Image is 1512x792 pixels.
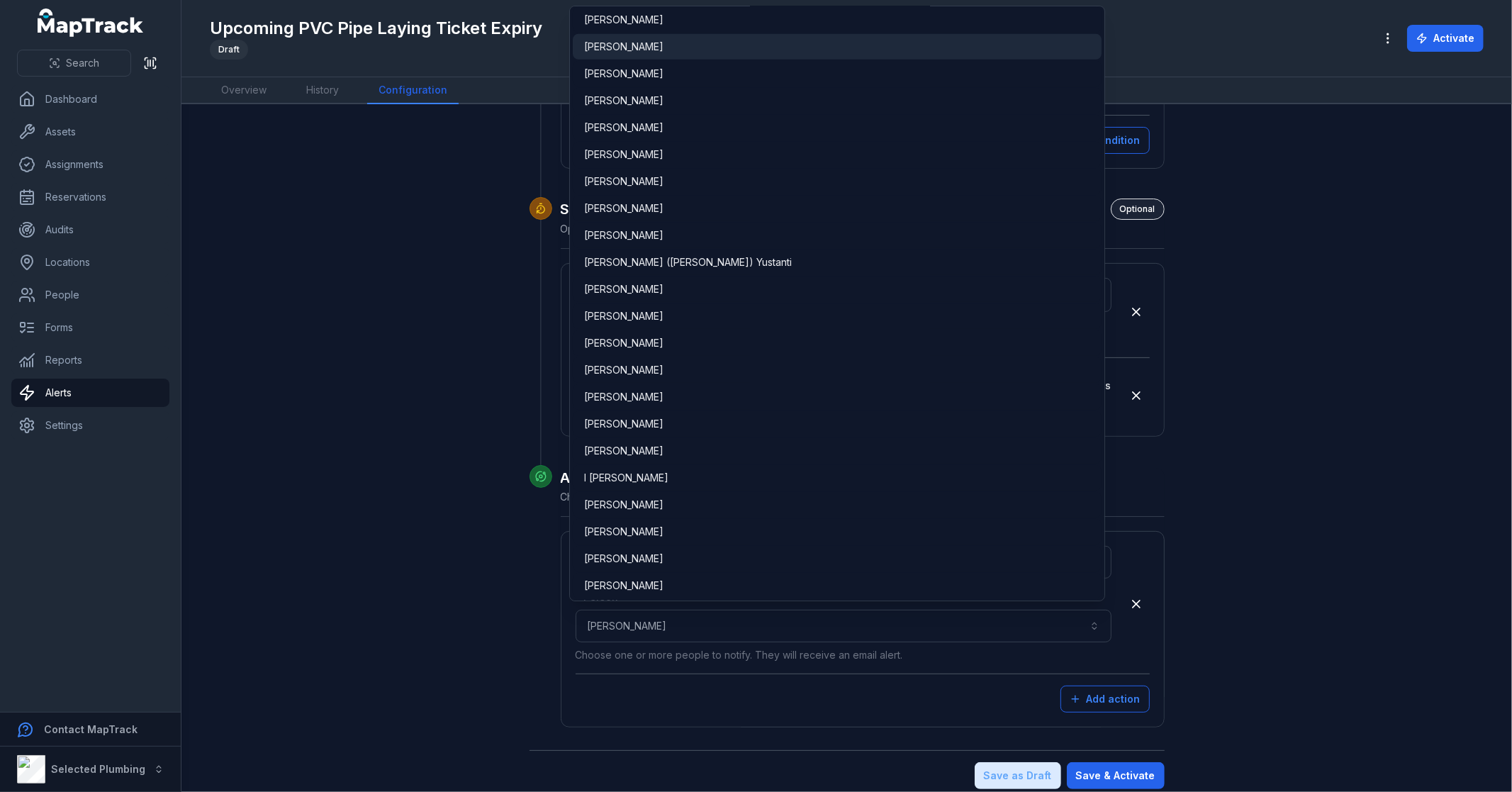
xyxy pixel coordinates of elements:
[584,390,663,404] span: [PERSON_NAME]
[584,147,663,162] span: [PERSON_NAME]
[584,498,663,512] span: [PERSON_NAME]
[569,6,1105,601] div: [PERSON_NAME]
[584,363,663,377] span: [PERSON_NAME]
[584,228,663,242] span: [PERSON_NAME]
[584,121,663,135] span: [PERSON_NAME]
[584,444,663,458] span: [PERSON_NAME]
[584,40,663,54] span: [PERSON_NAME]
[584,13,663,27] span: [PERSON_NAME]
[584,525,663,539] span: [PERSON_NAME]
[584,471,668,485] span: I [PERSON_NAME]
[584,67,663,81] span: [PERSON_NAME]
[584,552,663,566] span: [PERSON_NAME]
[576,610,1111,642] button: [PERSON_NAME]
[584,94,663,108] span: [PERSON_NAME]
[584,579,663,593] span: [PERSON_NAME]
[584,417,663,431] span: [PERSON_NAME]
[584,174,663,189] span: [PERSON_NAME]
[584,201,663,216] span: [PERSON_NAME]
[584,309,663,323] span: [PERSON_NAME]
[584,336,663,350] span: [PERSON_NAME]
[584,255,792,269] span: [PERSON_NAME] ([PERSON_NAME]) Yustanti
[584,282,663,296] span: [PERSON_NAME]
